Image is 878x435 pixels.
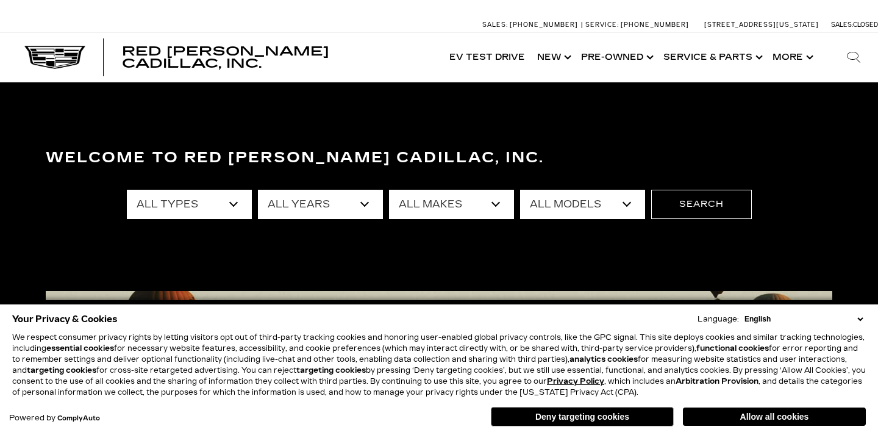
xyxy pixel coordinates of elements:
[24,46,85,69] img: Cadillac Dark Logo with Cadillac White Text
[9,414,100,422] div: Powered by
[296,366,366,375] strong: targeting cookies
[258,190,383,219] select: Filter by year
[122,44,329,71] span: Red [PERSON_NAME] Cadillac, Inc.
[127,190,252,219] select: Filter by type
[766,33,817,82] button: More
[657,33,766,82] a: Service & Parts
[569,355,638,364] strong: analytics cookies
[389,190,514,219] select: Filter by make
[482,21,508,29] span: Sales:
[575,33,657,82] a: Pre-Owned
[683,408,866,426] button: Allow all cookies
[676,377,758,386] strong: Arbitration Provision
[46,146,832,170] h3: Welcome to Red [PERSON_NAME] Cadillac, Inc.
[698,315,739,323] div: Language:
[12,332,866,398] p: We respect consumer privacy rights by letting visitors opt out of third-party tracking cookies an...
[443,33,531,82] a: EV Test Drive
[27,366,96,375] strong: targeting cookies
[585,21,619,29] span: Service:
[581,21,692,28] a: Service: [PHONE_NUMBER]
[831,21,853,29] span: Sales:
[853,21,878,29] span: Closed
[531,33,575,82] a: New
[547,377,604,386] a: Privacy Policy
[621,21,689,29] span: [PHONE_NUMBER]
[520,190,645,219] select: Filter by model
[57,415,100,422] a: ComplyAuto
[491,407,674,426] button: Deny targeting cookies
[704,21,819,29] a: [STREET_ADDRESS][US_STATE]
[510,21,578,29] span: [PHONE_NUMBER]
[122,45,431,70] a: Red [PERSON_NAME] Cadillac, Inc.
[46,344,114,353] strong: essential cookies
[651,190,752,219] button: Search
[741,314,866,325] select: Language Select
[696,344,769,353] strong: functional cookies
[482,21,581,28] a: Sales: [PHONE_NUMBER]
[12,311,118,328] span: Your Privacy & Cookies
